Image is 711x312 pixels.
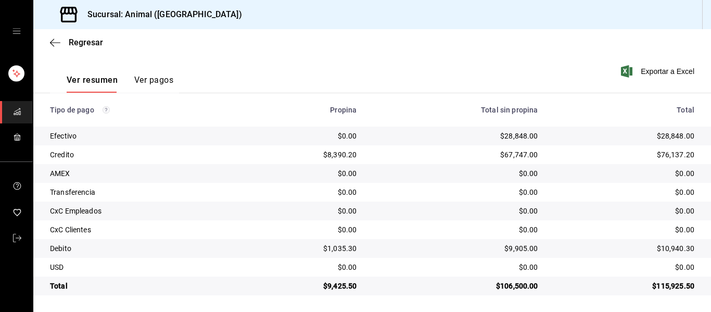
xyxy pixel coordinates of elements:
div: CxC Empleados [50,206,233,216]
div: $0.00 [373,224,538,235]
h3: Sucursal: Animal ([GEOGRAPHIC_DATA]) [79,8,242,21]
button: Exportar a Excel [623,65,694,78]
div: $0.00 [373,262,538,272]
div: $0.00 [555,187,694,197]
div: Credito [50,149,233,160]
div: Total sin propina [373,106,538,114]
div: Total [555,106,694,114]
div: $0.00 [250,168,357,179]
div: Transferencia [50,187,233,197]
div: $0.00 [555,168,694,179]
div: AMEX [50,168,233,179]
div: Tipo de pago [50,106,233,114]
div: $1,035.30 [250,243,357,254]
div: navigation tabs [67,75,173,93]
button: Ver pagos [134,75,173,93]
div: $115,925.50 [555,281,694,291]
div: $106,500.00 [373,281,538,291]
div: $0.00 [250,224,357,235]
div: $0.00 [373,168,538,179]
button: Ver resumen [67,75,118,93]
div: $0.00 [555,262,694,272]
div: Propina [250,106,357,114]
div: $9,425.50 [250,281,357,291]
div: $67,747.00 [373,149,538,160]
button: open drawer [12,27,21,35]
span: Regresar [69,38,103,47]
div: $0.00 [250,206,357,216]
div: $8,390.20 [250,149,357,160]
div: USD [50,262,233,272]
div: $0.00 [250,262,357,272]
div: $0.00 [250,131,357,141]
div: Total [50,281,233,291]
div: $9,905.00 [373,243,538,254]
div: $28,848.00 [555,131,694,141]
button: Regresar [50,38,103,47]
div: $0.00 [555,224,694,235]
div: Debito [50,243,233,254]
div: $0.00 [250,187,357,197]
div: Efectivo [50,131,233,141]
svg: Los pagos realizados con Pay y otras terminales son montos brutos. [103,106,110,114]
div: $28,848.00 [373,131,538,141]
div: $10,940.30 [555,243,694,254]
div: $0.00 [373,187,538,197]
div: $0.00 [373,206,538,216]
div: CxC Clientes [50,224,233,235]
div: $0.00 [555,206,694,216]
div: $76,137.20 [555,149,694,160]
